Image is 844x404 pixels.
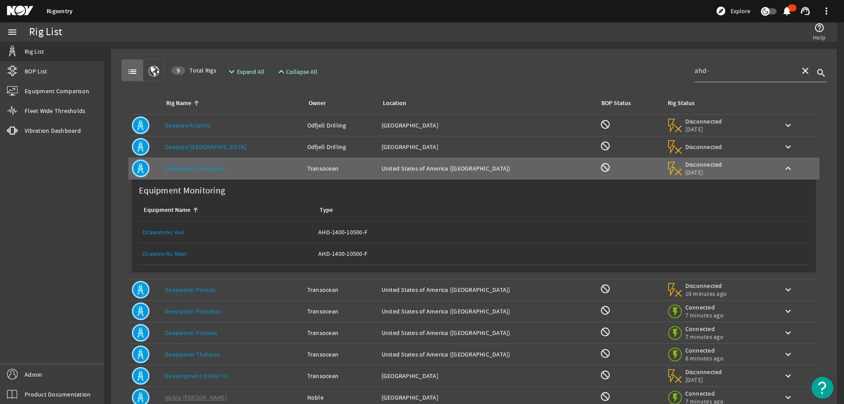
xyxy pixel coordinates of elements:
[237,67,265,76] span: Expand All
[811,377,833,399] button: Open Resource Center
[307,98,371,108] div: Owner
[783,349,793,360] mat-icon: keyboard_arrow_down
[307,307,375,316] div: Transocean
[600,348,611,359] mat-icon: BOP Monitoring not available for this rig
[783,284,793,295] mat-icon: keyboard_arrow_down
[685,325,724,333] span: Connected
[800,6,811,16] mat-icon: support_agent
[382,121,593,130] div: [GEOGRAPHIC_DATA]
[318,243,805,264] a: AHD-1400-10500-F
[783,328,793,338] mat-icon: keyboard_arrow_down
[165,98,297,108] div: Rig Name
[712,4,754,18] button: Explore
[685,346,724,354] span: Connected
[685,290,727,298] span: 19 minutes ago
[685,303,724,311] span: Connected
[813,33,826,42] span: Help
[25,67,47,76] span: BOP List
[273,64,321,80] button: Collapse All
[783,142,793,152] mat-icon: keyboard_arrow_down
[307,328,375,337] div: Transocean
[800,66,811,76] mat-icon: close
[716,6,726,16] mat-icon: explore
[318,249,805,258] div: AHD-1400-10500-F
[165,393,227,401] a: Noble [PERSON_NAME]
[307,393,375,402] div: Noble
[318,228,805,237] div: AHD-1400-10500-F
[783,163,793,174] mat-icon: keyboard_arrow_up
[783,120,793,131] mat-icon: keyboard_arrow_down
[382,164,593,173] div: United States of America ([GEOGRAPHIC_DATA])
[382,98,589,108] div: Location
[165,121,211,129] a: Deepsea Atlantic
[223,64,268,80] button: Expand All
[165,286,215,294] a: Deepwater Pontus
[142,228,184,236] a: Drawworks Aux
[25,106,85,115] span: Fleet Wide Thresholds
[685,333,724,341] span: 7 minutes ago
[142,222,311,243] a: Drawworks Aux
[685,389,724,397] span: Connected
[307,164,375,173] div: Transocean
[320,205,333,215] div: Type
[816,68,826,78] i: search
[47,7,73,15] a: Rigsentry
[171,66,216,75] span: Total Rigs
[816,0,837,22] button: more_vert
[382,393,593,402] div: [GEOGRAPHIC_DATA]
[668,98,695,108] div: Rig Status
[382,350,593,359] div: United States of America ([GEOGRAPHIC_DATA])
[142,205,308,215] div: Equipment Name
[165,307,222,315] a: Deepwater Poseidon
[685,168,723,176] span: [DATE]
[600,141,611,151] mat-icon: BOP Monitoring not available for this rig
[695,66,793,76] input: Search...
[7,27,18,37] mat-icon: menu
[25,390,91,399] span: Product Documentation
[127,66,138,77] mat-icon: list
[783,306,793,317] mat-icon: keyboard_arrow_down
[731,7,750,15] span: Explore
[165,329,217,337] a: Deepwater Proteus
[600,284,611,294] mat-icon: BOP Monitoring not available for this rig
[600,327,611,337] mat-icon: BOP Monitoring not available for this rig
[382,142,593,151] div: [GEOGRAPHIC_DATA]
[685,354,724,362] span: 8 minutes ago
[685,143,723,151] span: Disconnected
[165,143,246,151] a: Deepsea [GEOGRAPHIC_DATA]
[144,205,190,215] div: Equipment Name
[600,370,611,380] mat-icon: BOP Monitoring not available for this rig
[25,126,81,135] span: Vibration Dashboard
[601,98,631,108] div: BOP Status
[600,305,611,316] mat-icon: BOP Monitoring not available for this rig
[25,370,42,379] span: Admin
[276,66,283,77] mat-icon: expand_less
[685,376,723,384] span: [DATE]
[142,250,187,258] a: Drawworks Main
[318,205,802,215] div: Type
[685,282,727,290] span: Disconnected
[382,307,593,316] div: United States of America ([GEOGRAPHIC_DATA])
[685,117,723,125] span: Disconnected
[307,142,375,151] div: Odfjell Drilling
[166,98,191,108] div: Rig Name
[165,164,226,172] a: Deepwater Conqueror
[782,6,792,16] mat-icon: notifications
[783,392,793,403] mat-icon: keyboard_arrow_down
[307,121,375,130] div: Odfjell Drilling
[685,160,723,168] span: Disconnected
[25,47,44,56] span: Rig List
[685,368,723,376] span: Disconnected
[309,98,326,108] div: Owner
[318,222,805,243] a: AHD-1400-10500-F
[7,125,18,136] mat-icon: vibration
[600,162,611,173] mat-icon: BOP Monitoring not available for this rig
[135,183,229,199] label: Equipment Monitoring
[382,285,593,294] div: United States of America ([GEOGRAPHIC_DATA])
[382,328,593,337] div: United States of America ([GEOGRAPHIC_DATA])
[307,371,375,380] div: Transocean
[165,350,220,358] a: Deepwater Thalassa
[171,66,185,75] div: 9
[142,243,311,264] a: Drawworks Main
[307,350,375,359] div: Transocean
